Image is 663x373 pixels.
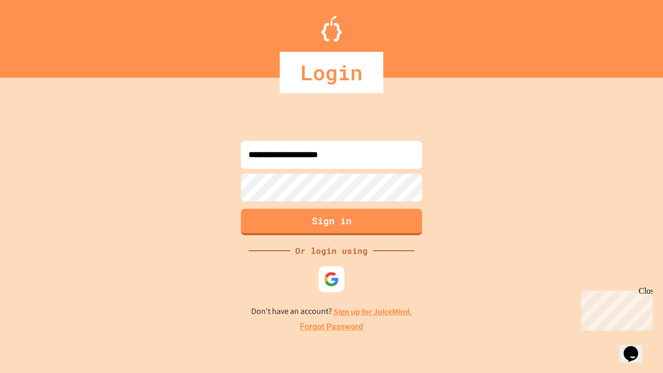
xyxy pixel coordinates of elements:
div: Chat with us now!Close [4,4,71,66]
p: Don't have an account? [251,305,412,318]
a: Forgot Password [300,321,363,333]
div: Or login using [290,245,373,257]
a: Sign up for JuiceMind. [334,306,412,317]
img: Logo.svg [321,16,342,41]
iframe: chat widget [577,286,653,331]
iframe: chat widget [619,332,653,363]
div: Login [280,52,383,93]
img: google-icon.svg [324,271,339,287]
button: Sign in [241,209,422,235]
